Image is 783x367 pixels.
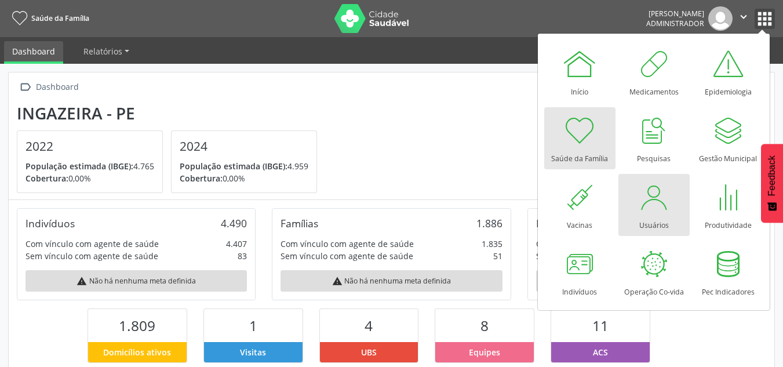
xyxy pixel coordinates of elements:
[180,161,287,172] span: População estimada (IBGE):
[75,41,137,61] a: Relatórios
[593,346,608,358] span: ACS
[26,270,247,292] div: Não há nenhuma meta definida
[26,173,68,184] span: Cobertura:
[17,79,81,96] a:  Dashboard
[618,107,690,169] a: Pesquisas
[755,9,775,29] button: apps
[480,316,489,335] span: 8
[767,155,777,196] span: Feedback
[281,238,414,250] div: Com vínculo com agente de saúde
[618,41,690,103] a: Medicamentos
[221,217,247,230] div: 4.490
[26,172,154,184] p: 0,00%
[693,241,764,303] a: Pec Indicadores
[708,6,733,31] img: img
[544,107,616,169] a: Saúde da Família
[536,238,669,250] div: Com vínculo com agente de saúde
[26,250,158,262] div: Sem vínculo com agente de saúde
[281,270,502,292] div: Não há nenhuma meta definida
[761,144,783,223] button: Feedback - Mostrar pesquisa
[482,238,502,250] div: 1.835
[469,346,500,358] span: Equipes
[26,238,159,250] div: Com vínculo com agente de saúde
[646,9,704,19] div: [PERSON_NAME]
[77,276,87,286] i: warning
[34,79,81,96] div: Dashboard
[618,241,690,303] a: Operação Co-vida
[26,217,75,230] div: Indivíduos
[180,173,223,184] span: Cobertura:
[365,316,373,335] span: 4
[493,250,502,262] div: 51
[249,316,257,335] span: 1
[536,250,669,262] div: Sem vínculo com agente de saúde
[592,316,609,335] span: 11
[536,217,584,230] div: Domicílios
[544,241,616,303] a: Indivíduos
[180,172,308,184] p: 0,00%
[693,107,764,169] a: Gestão Municipal
[180,160,308,172] p: 4.959
[17,79,34,96] i: 
[733,6,755,31] button: 
[281,250,413,262] div: Sem vínculo com agente de saúde
[180,139,308,154] h4: 2024
[17,104,325,123] div: Ingazeira - PE
[240,346,266,358] span: Visitas
[238,250,247,262] div: 83
[361,346,377,358] span: UBS
[544,174,616,236] a: Vacinas
[26,160,154,172] p: 4.765
[737,10,750,23] i: 
[693,41,764,103] a: Epidemiologia
[544,41,616,103] a: Início
[226,238,247,250] div: 4.407
[536,270,757,292] div: Não há nenhuma meta definida
[693,174,764,236] a: Produtividade
[8,9,89,28] a: Saúde da Família
[83,46,122,57] span: Relatórios
[26,161,133,172] span: População estimada (IBGE):
[281,217,318,230] div: Famílias
[618,174,690,236] a: Usuários
[476,217,502,230] div: 1.886
[103,346,171,358] span: Domicílios ativos
[26,139,154,154] h4: 2022
[332,276,343,286] i: warning
[4,41,63,64] a: Dashboard
[119,316,155,335] span: 1.809
[646,19,704,28] span: Administrador
[31,13,89,23] span: Saúde da Família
